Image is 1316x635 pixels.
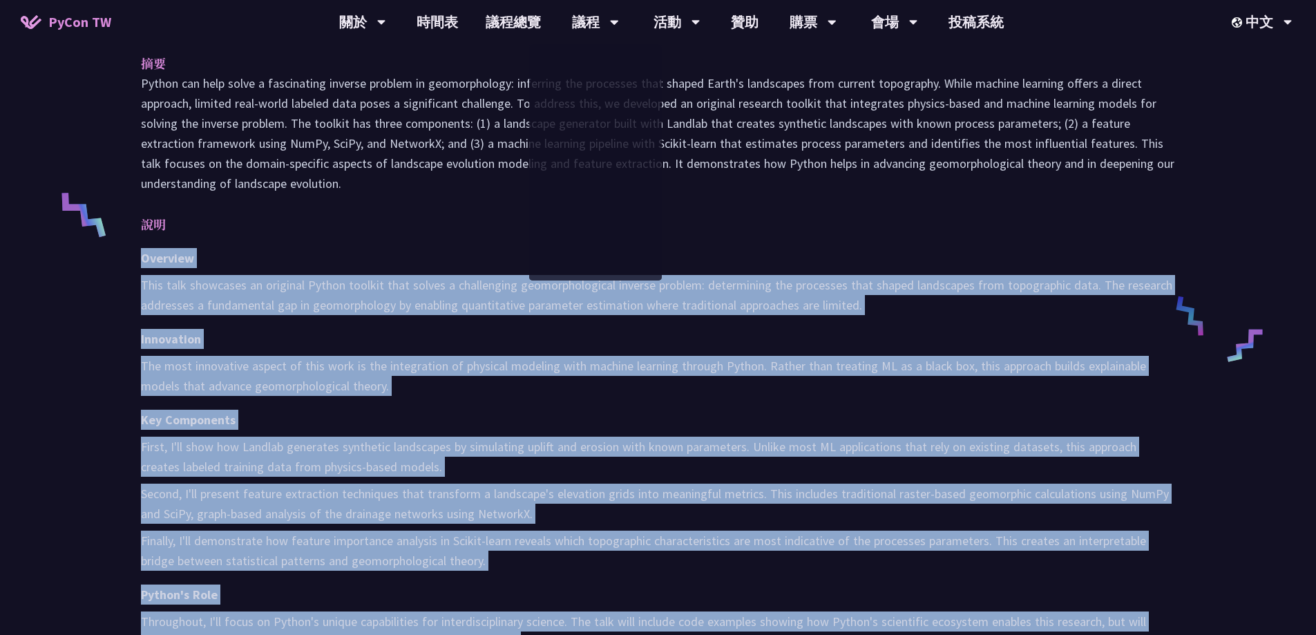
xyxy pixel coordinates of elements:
p: The most innovative aspect of this work is the integration of physical modeling with machine lear... [141,356,1175,396]
p: Second, I'll present feature extraction techniques that transform a landscape's elevation grids i... [141,484,1175,524]
h1: Overview [141,248,1175,268]
h1: Key Components [141,410,1175,430]
span: PyCon TW [48,12,111,32]
p: 說明 [141,214,1147,234]
p: 摘要 [141,53,1147,73]
p: Python can help solve a fascinating inverse problem in geomorphology: inferring the processes tha... [141,73,1175,193]
p: First, I'll show how Landlab generates synthetic landscapes by simulating uplift and erosion with... [141,437,1175,477]
p: This talk showcases an original Python toolkit that solves a challenging geomorphological inverse... [141,275,1175,315]
p: Finally, I'll demonstrate how feature importance analysis in Scikit-learn reveals which topograph... [141,531,1175,571]
h1: Innovation [141,329,1175,349]
a: PyCon TW [7,5,125,39]
img: Locale Icon [1232,17,1246,28]
img: Home icon of PyCon TW 2025 [21,15,41,29]
h1: Python's Role [141,585,1175,605]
